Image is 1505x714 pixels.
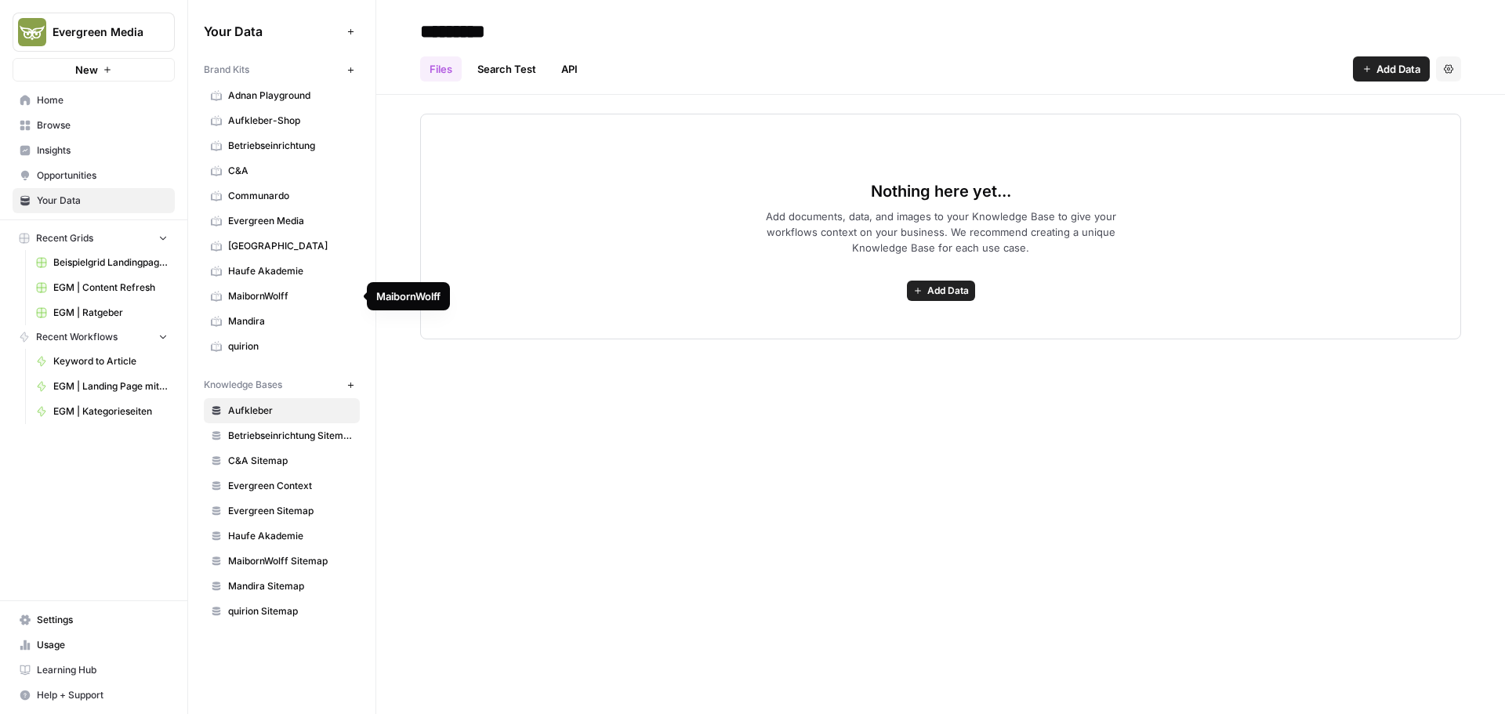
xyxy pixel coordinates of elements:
a: Adnan Playground [204,83,360,108]
a: C&A Sitemap [204,448,360,473]
span: Haufe Akademie [228,264,353,278]
span: MaibornWolff Sitemap [228,554,353,568]
a: API [552,56,587,82]
a: Opportunities [13,163,175,188]
a: quirion [204,334,360,359]
span: Betriebseinrichtung Sitemap [228,429,353,443]
span: Usage [37,638,168,652]
a: Usage [13,632,175,658]
a: C&A [204,158,360,183]
span: Beispielgrid Landingpages mit HMTL-Struktur (bitte kopieren) [53,256,168,270]
span: EGM | Content Refresh [53,281,168,295]
span: Keyword to Article [53,354,168,368]
a: Evergreen Context [204,473,360,498]
span: Mandira Sitemap [228,579,353,593]
a: Home [13,88,175,113]
a: Betriebseinrichtung Sitemap [204,423,360,448]
a: Beispielgrid Landingpages mit HMTL-Struktur (bitte kopieren) [29,250,175,275]
span: Add documents, data, and images to your Knowledge Base to give your workflows context on your bus... [740,208,1141,256]
a: MaibornWolff Sitemap [204,549,360,574]
span: MaibornWolff [228,289,353,303]
a: EGM | Content Refresh [29,275,175,300]
span: Browse [37,118,168,132]
span: Evergreen Sitemap [228,504,353,518]
span: Your Data [37,194,168,208]
a: Keyword to Article [29,349,175,374]
a: quirion Sitemap [204,599,360,624]
span: Aufkleber [228,404,353,418]
a: Betriebseinrichtung [204,133,360,158]
a: Communardo [204,183,360,208]
span: Betriebseinrichtung [228,139,353,153]
span: Evergreen Media [228,214,353,228]
span: Home [37,93,168,107]
a: Files [420,56,462,82]
button: Add Data [1353,56,1430,82]
a: Aufkleber [204,398,360,423]
a: EGM | Landing Page mit bestehender Struktur [29,374,175,399]
div: MaibornWolff [376,288,441,304]
span: Add Data [1376,61,1420,77]
span: EGM | Kategorieseiten [53,404,168,419]
span: Your Data [204,22,341,41]
a: Evergreen Sitemap [204,498,360,524]
span: C&A Sitemap [228,454,353,468]
span: EGM | Landing Page mit bestehender Struktur [53,379,168,393]
span: Recent Workflows [36,330,118,344]
span: Aufkleber-Shop [228,114,353,128]
span: Brand Kits [204,63,249,77]
a: Learning Hub [13,658,175,683]
span: Nothing here yet... [871,180,1011,202]
span: Evergreen Context [228,479,353,493]
a: Search Test [468,56,546,82]
span: Recent Grids [36,231,93,245]
button: Recent Workflows [13,325,175,349]
span: Evergreen Media [53,24,147,40]
span: quirion [228,339,353,353]
span: EGM | Ratgeber [53,306,168,320]
span: quirion Sitemap [228,604,353,618]
a: Evergreen Media [204,208,360,234]
button: New [13,58,175,82]
span: [GEOGRAPHIC_DATA] [228,239,353,253]
a: MaibornWolff [204,284,360,309]
img: Evergreen Media Logo [18,18,46,46]
span: Mandira [228,314,353,328]
span: Knowledge Bases [204,378,282,392]
a: EGM | Kategorieseiten [29,399,175,424]
button: Help + Support [13,683,175,708]
span: Insights [37,143,168,158]
a: Mandira [204,309,360,334]
span: Haufe Akademie [228,529,353,543]
button: Recent Grids [13,227,175,250]
a: Browse [13,113,175,138]
span: Opportunities [37,169,168,183]
button: Workspace: Evergreen Media [13,13,175,52]
span: Help + Support [37,688,168,702]
a: EGM | Ratgeber [29,300,175,325]
span: Adnan Playground [228,89,353,103]
a: Settings [13,607,175,632]
a: Aufkleber-Shop [204,108,360,133]
span: Add Data [927,284,969,298]
span: Communardo [228,189,353,203]
span: Settings [37,613,168,627]
button: Add Data [907,281,975,301]
a: Mandira Sitemap [204,574,360,599]
span: Learning Hub [37,663,168,677]
a: Insights [13,138,175,163]
a: [GEOGRAPHIC_DATA] [204,234,360,259]
a: Your Data [13,188,175,213]
a: Haufe Akademie [204,524,360,549]
a: Haufe Akademie [204,259,360,284]
span: New [75,62,98,78]
span: C&A [228,164,353,178]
